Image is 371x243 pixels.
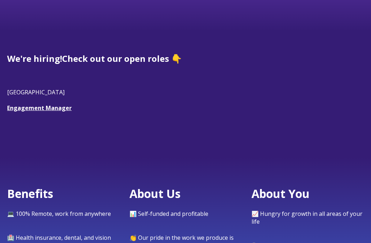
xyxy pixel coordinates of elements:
span: 📈 Hungry for growth in all areas of your life [251,210,362,225]
span: Check out our open roles 👇 [62,53,182,64]
span: We're hiring! [7,53,62,64]
span: 🏥 Health insurance, dental, and vision [7,234,111,242]
span: 💻 100% Remote, work from anywhere [7,210,111,218]
a: Engagement Manager [7,104,72,112]
span: [GEOGRAPHIC_DATA] [7,88,65,96]
span: 📊 Self-funded and profitable [129,210,208,218]
span: Benefits [7,186,53,201]
span: About You [251,186,310,201]
span: About Us [129,186,181,201]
